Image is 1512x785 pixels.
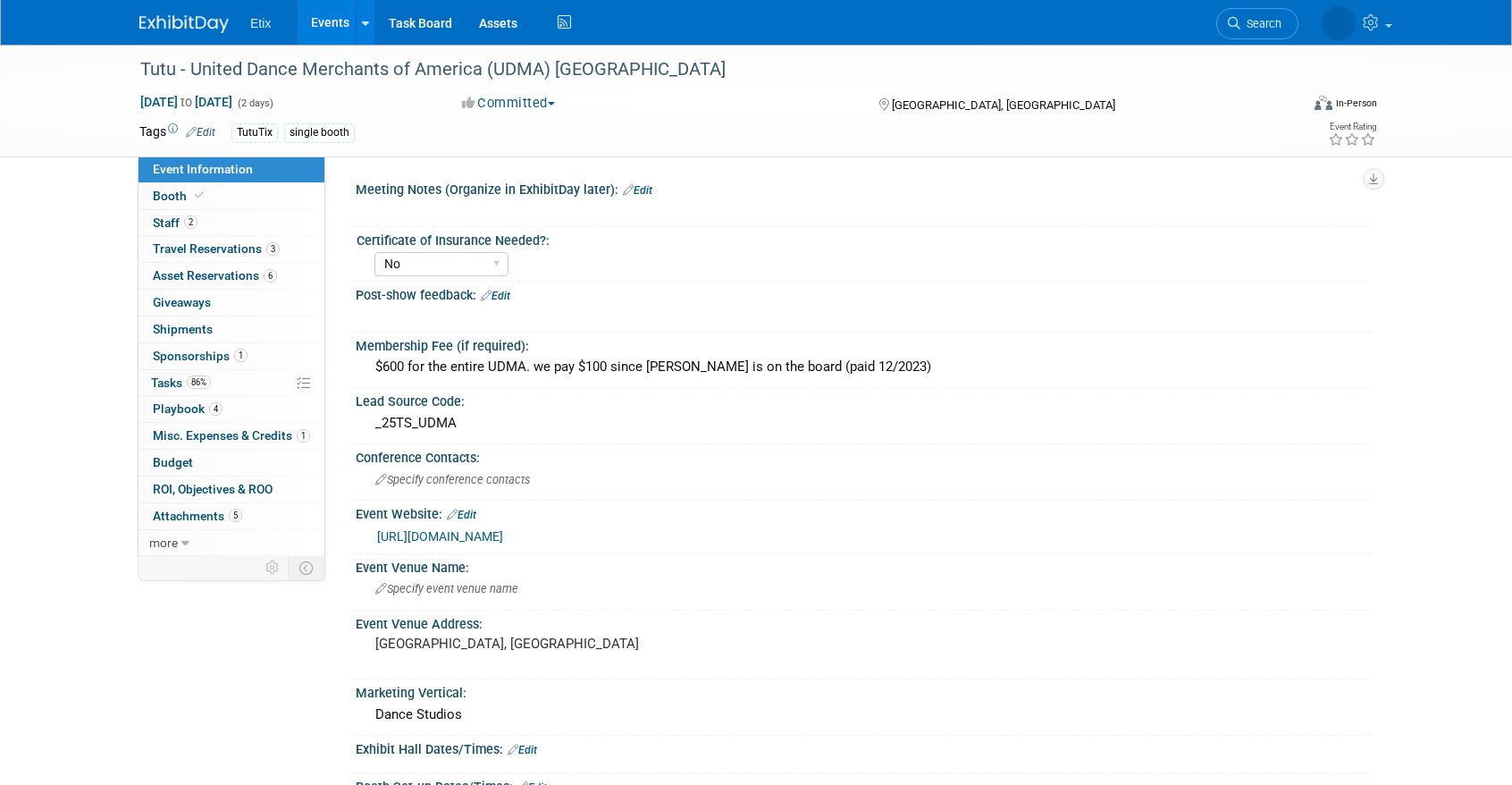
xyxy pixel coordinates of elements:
span: Specify conference contacts [375,473,530,486]
a: Edit [623,184,652,197]
span: Etix [250,16,271,30]
div: Conference Contacts: [356,444,1373,467]
button: Committed [456,94,562,113]
span: Travel Reservations [153,241,280,256]
div: Membership Fee (if required): [356,333,1373,355]
span: 6 [264,269,277,283]
span: more [149,536,178,550]
span: Booth [153,189,207,203]
a: Asset Reservations6 [139,263,324,289]
a: Edit [186,126,215,139]
span: Event Information [153,162,253,176]
a: [URL][DOMAIN_NAME] [377,529,503,544]
a: Misc. Expenses & Credits1 [139,423,324,449]
a: Edit [481,290,510,302]
span: Specify event venue name [375,582,518,595]
div: Event Rating [1328,122,1376,131]
div: Event Venue Name: [356,554,1373,577]
div: Event Venue Address: [356,611,1373,633]
span: Budget [153,455,193,469]
span: 86% [187,376,211,389]
span: [DATE] [DATE] [139,94,233,110]
div: Tutu - United Dance Merchants of America (UDMA) [GEOGRAPHIC_DATA] [134,54,1272,86]
div: Post-show feedback: [356,282,1373,305]
span: Giveaways [153,295,211,309]
a: Travel Reservations3 [139,236,324,262]
td: Personalize Event Tab Strip [257,556,289,579]
img: Format-Inperson.png [1315,96,1332,110]
div: Meeting Notes (Organize in ExhibitDay later): [356,176,1373,199]
div: _25TS_UDMA [369,409,1359,437]
span: Sponsorships [153,349,248,363]
span: Playbook [153,401,223,416]
div: Certificate of Insurance Needed?: [357,227,1365,249]
a: Budget [139,450,324,476]
a: Playbook4 [139,396,324,422]
span: 3 [266,242,280,256]
span: Staff [153,215,197,230]
td: Toggle Event Tabs [289,556,325,579]
a: Booth [139,183,324,209]
span: [GEOGRAPHIC_DATA], [GEOGRAPHIC_DATA] [892,98,1115,112]
span: Asset Reservations [153,268,277,283]
span: ROI, Objectives & ROO [153,482,273,496]
span: 4 [209,402,223,416]
td: Tags [139,122,215,143]
span: 2 [184,215,197,229]
div: Event Format [1193,93,1377,120]
div: $600 for the entire UDMA. we pay $100 since [PERSON_NAME] is on the board (paid 12/2023) [369,353,1359,381]
a: more [139,530,324,556]
div: single booth [284,123,355,142]
img: Jared McEntire [1322,6,1356,40]
div: TutuTix [231,123,278,142]
div: Dance Studios [369,701,1359,729]
i: Booth reservation complete [195,190,204,200]
span: 1 [297,429,310,443]
a: Edit [508,744,537,756]
a: Search [1216,8,1298,39]
div: Lead Source Code: [356,388,1373,410]
a: Giveaways [139,290,324,316]
span: Attachments [153,509,242,523]
a: Sponsorships1 [139,343,324,369]
span: to [178,95,195,109]
a: ROI, Objectives & ROO [139,477,324,502]
a: Staff2 [139,210,324,236]
span: 1 [234,349,248,362]
div: Event Website: [356,501,1373,524]
div: Exhibit Hall Dates/Times: [356,736,1373,759]
a: Edit [447,509,476,521]
div: In-Person [1335,97,1377,110]
a: Event Information [139,156,324,182]
span: Shipments [153,322,213,336]
img: ExhibitDay [139,15,229,33]
span: Misc. Expenses & Credits [153,428,310,443]
a: Shipments [139,317,324,342]
pre: [GEOGRAPHIC_DATA], [GEOGRAPHIC_DATA] [375,636,760,652]
span: 5 [229,509,242,522]
span: Tasks [151,376,211,390]
div: Marketing Vertical: [356,679,1373,702]
span: (2 days) [236,97,273,109]
a: Tasks86% [139,370,324,396]
a: Attachments5 [139,503,324,529]
span: Search [1240,17,1281,30]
